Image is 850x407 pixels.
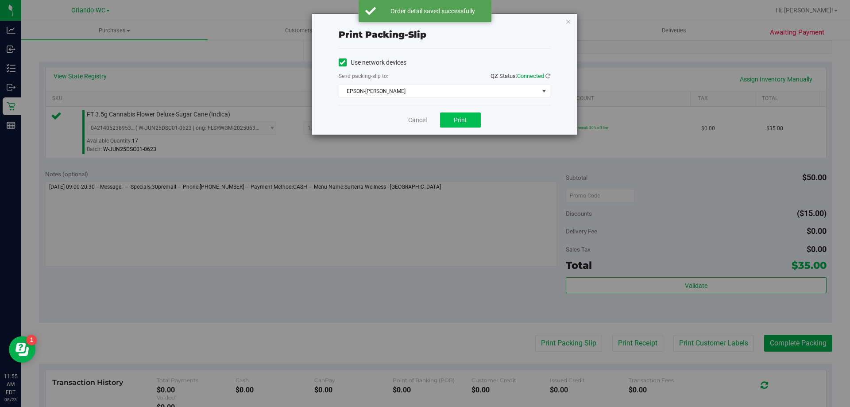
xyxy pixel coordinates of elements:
[9,336,35,363] iframe: Resource center
[408,116,427,125] a: Cancel
[339,72,388,80] label: Send packing-slip to:
[26,335,37,345] iframe: Resource center unread badge
[440,112,481,128] button: Print
[339,58,406,67] label: Use network devices
[491,73,550,79] span: QZ Status:
[381,7,485,16] div: Order detail saved successfully
[339,85,539,97] span: EPSON-[PERSON_NAME]
[454,116,467,124] span: Print
[538,85,549,97] span: select
[517,73,544,79] span: Connected
[339,29,426,40] span: Print packing-slip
